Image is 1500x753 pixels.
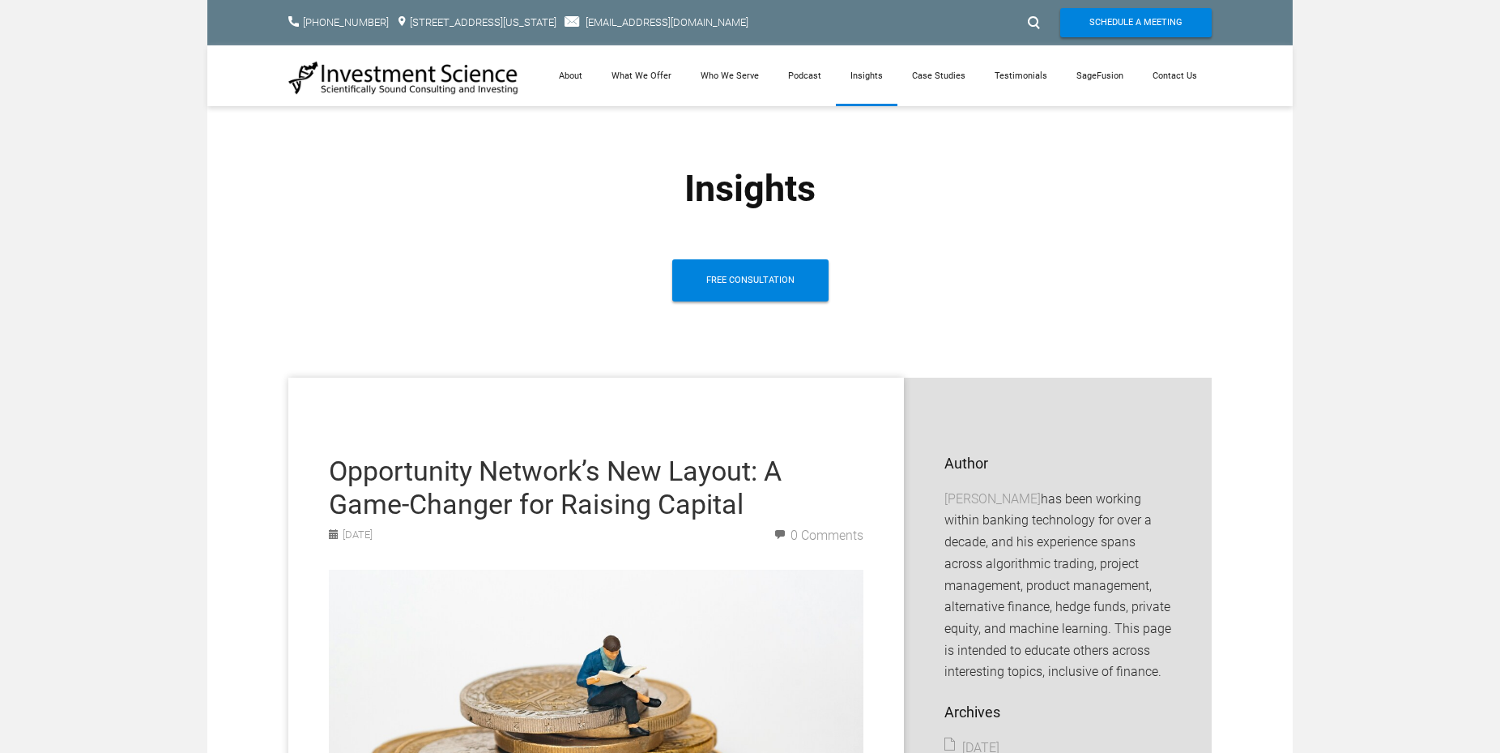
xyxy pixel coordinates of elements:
a: Schedule A Meeting [1060,8,1212,37]
a: [PERSON_NAME] [944,489,1041,511]
center: Insights [450,167,1050,211]
a: Contact Us [1138,45,1212,106]
span: Schedule A Meeting [1089,8,1183,37]
a: Free Consultation [672,259,829,302]
a: What We Offer [597,45,686,106]
a: Podcast [773,45,836,106]
span: [DATE] [329,529,373,543]
img: Investment Science | NYC Consulting Services [288,60,519,96]
a: [STREET_ADDRESS][US_STATE]​ [410,16,556,28]
a: Case Studies [897,45,980,106]
h2: Archives [944,704,1171,721]
a: Who We Serve [686,45,773,106]
a: SageFusion [1062,45,1138,106]
a: About [544,45,597,106]
h2: Author [944,455,1171,473]
a: [PHONE_NUMBER] [303,16,389,28]
a: [EMAIL_ADDRESS][DOMAIN_NAME] [586,16,748,28]
a: Opportunity Network’s New Layout: A Game-Changer for Raising Capital [329,455,782,520]
span: Free Consultation [706,259,795,302]
a: Insights [836,45,897,106]
a: Testimonials [980,45,1062,106]
a: 0 Comments [775,528,863,543]
p: has been working within banking technology for over a decade, and his experience spans across alg... [944,489,1171,683]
